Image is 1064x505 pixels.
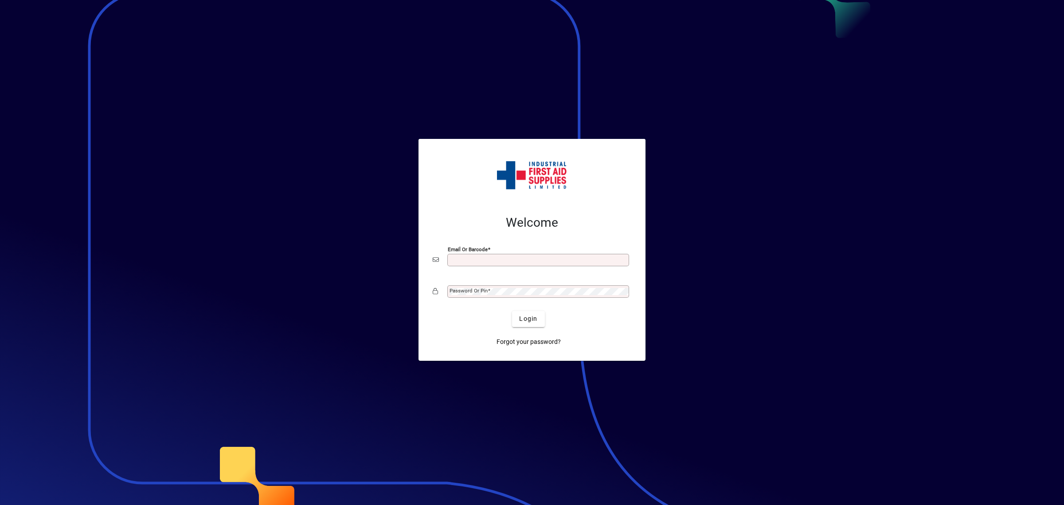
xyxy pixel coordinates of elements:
mat-label: Password or Pin [450,288,488,294]
h2: Welcome [433,215,631,230]
a: Forgot your password? [493,334,564,350]
span: Forgot your password? [497,337,561,347]
span: Login [519,314,537,324]
mat-label: Email or Barcode [448,246,488,252]
button: Login [512,311,544,327]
